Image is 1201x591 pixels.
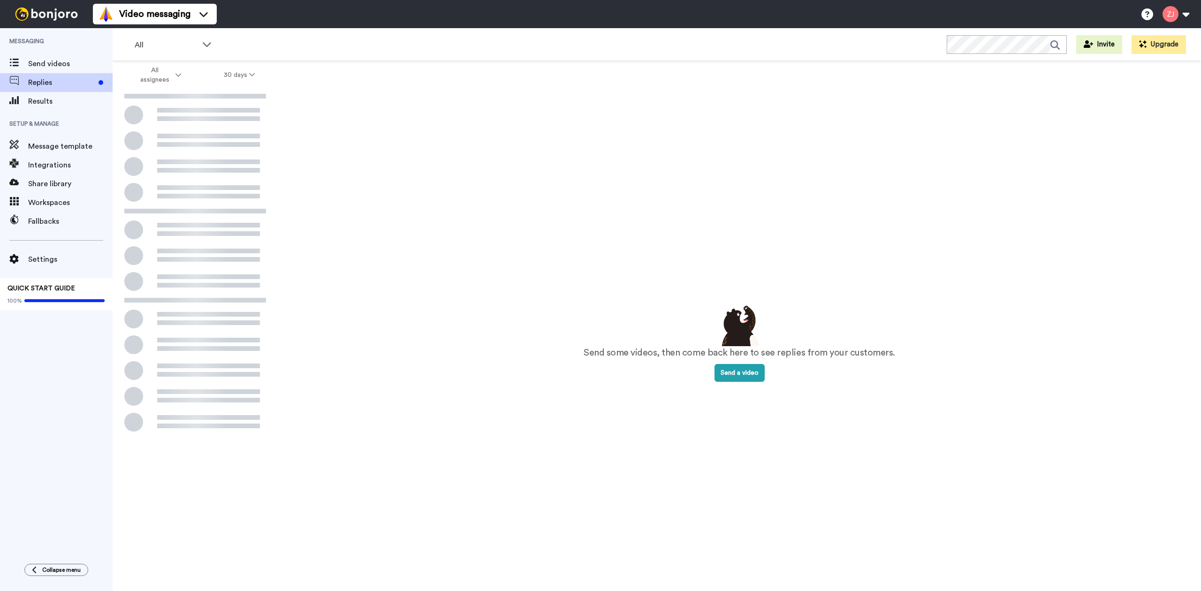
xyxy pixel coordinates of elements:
[8,297,22,304] span: 100%
[28,77,95,88] span: Replies
[119,8,190,21] span: Video messaging
[28,197,113,208] span: Workspaces
[28,216,113,227] span: Fallbacks
[1076,35,1122,54] button: Invite
[28,141,113,152] span: Message template
[716,303,763,346] img: results-emptystates.png
[99,7,114,22] img: vm-color.svg
[24,564,88,576] button: Collapse menu
[11,8,82,21] img: bj-logo-header-white.svg
[28,58,113,69] span: Send videos
[28,178,113,189] span: Share library
[42,566,81,574] span: Collapse menu
[715,364,765,382] button: Send a video
[28,254,113,265] span: Settings
[28,159,113,171] span: Integrations
[135,39,198,51] span: All
[114,62,203,88] button: All assignees
[136,66,174,84] span: All assignees
[1132,35,1186,54] button: Upgrade
[715,370,765,376] a: Send a video
[28,96,113,107] span: Results
[584,346,895,360] p: Send some videos, then come back here to see replies from your customers.
[8,285,75,292] span: QUICK START GUIDE
[203,67,276,83] button: 30 days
